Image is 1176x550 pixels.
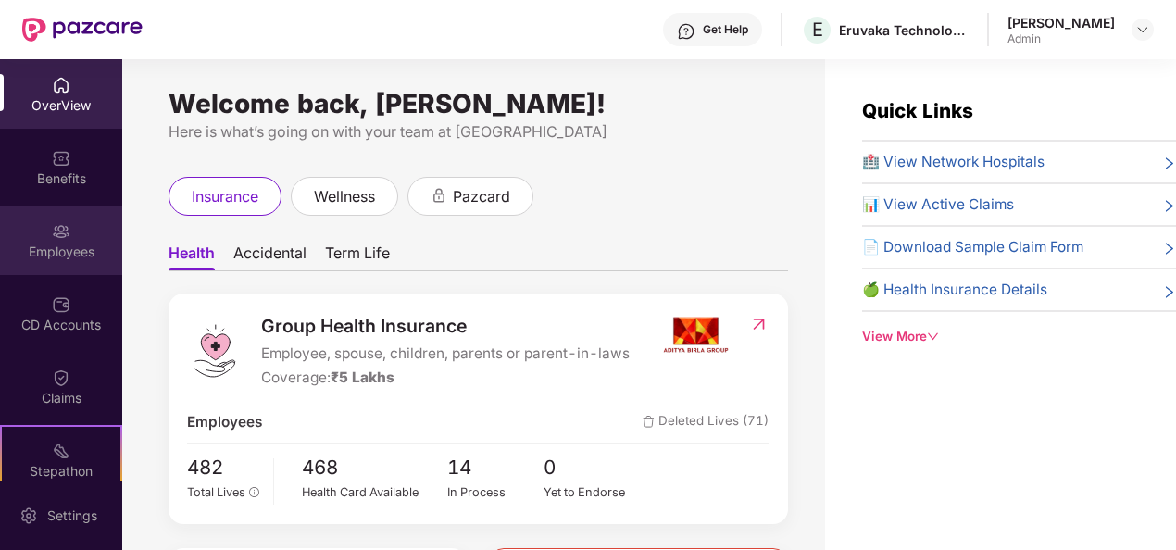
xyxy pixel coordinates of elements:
[862,194,1014,216] span: 📊 View Active Claims
[261,367,630,389] div: Coverage:
[2,462,120,481] div: Stepathon
[703,22,748,37] div: Get Help
[453,185,510,208] span: pazcard
[643,411,769,433] span: Deleted Lives (71)
[314,185,375,208] span: wellness
[862,151,1045,173] span: 🏥 View Network Hospitals
[302,483,447,502] div: Health Card Available
[749,315,769,333] img: RedirectIcon
[187,485,245,499] span: Total Lives
[52,442,70,460] img: svg+xml;base64,PHN2ZyB4bWxucz0iaHR0cDovL3d3dy53My5vcmcvMjAwMC9zdmciIHdpZHRoPSIyMSIgaGVpZ2h0PSIyMC...
[862,327,1176,346] div: View More
[839,21,969,39] div: Eruvaka Technologies Private Limited
[233,244,307,270] span: Accidental
[52,149,70,168] img: svg+xml;base64,PHN2ZyBpZD0iQmVuZWZpdHMiIHhtbG5zPSJodHRwOi8vd3d3LnczLm9yZy8yMDAwL3N2ZyIgd2lkdGg9Ij...
[42,506,103,525] div: Settings
[261,312,630,340] span: Group Health Insurance
[1007,31,1115,46] div: Admin
[431,187,447,204] div: animation
[187,453,260,483] span: 482
[1135,22,1150,37] img: svg+xml;base64,PHN2ZyBpZD0iRHJvcGRvd24tMzJ4MzIiIHhtbG5zPSJodHRwOi8vd3d3LnczLm9yZy8yMDAwL3N2ZyIgd2...
[677,22,695,41] img: svg+xml;base64,PHN2ZyBpZD0iSGVscC0zMngzMiIgeG1sbnM9Imh0dHA6Ly93d3cudzMub3JnLzIwMDAvc3ZnIiB3aWR0aD...
[862,99,973,122] span: Quick Links
[325,244,390,270] span: Term Life
[1162,155,1176,173] span: right
[447,453,544,483] span: 14
[447,483,544,502] div: In Process
[52,76,70,94] img: svg+xml;base64,PHN2ZyBpZD0iSG9tZSIgeG1sbnM9Imh0dHA6Ly93d3cudzMub3JnLzIwMDAvc3ZnIiB3aWR0aD0iMjAiIG...
[1162,197,1176,216] span: right
[544,453,641,483] span: 0
[1162,282,1176,301] span: right
[1162,240,1176,258] span: right
[249,487,259,497] span: info-circle
[302,453,447,483] span: 468
[52,295,70,314] img: svg+xml;base64,PHN2ZyBpZD0iQ0RfQWNjb3VudHMiIGRhdGEtbmFtZT0iQ0QgQWNjb3VudHMiIHhtbG5zPSJodHRwOi8vd3...
[661,312,731,358] img: insurerIcon
[52,222,70,241] img: svg+xml;base64,PHN2ZyBpZD0iRW1wbG95ZWVzIiB4bWxucz0iaHR0cDovL3d3dy53My5vcmcvMjAwMC9zdmciIHdpZHRoPS...
[187,323,243,379] img: logo
[331,369,394,386] span: ₹5 Lakhs
[22,18,143,42] img: New Pazcare Logo
[187,411,262,433] span: Employees
[169,244,215,270] span: Health
[169,120,788,144] div: Here is what’s going on with your team at [GEOGRAPHIC_DATA]
[169,96,788,111] div: Welcome back, [PERSON_NAME]!
[192,185,258,208] span: insurance
[862,236,1083,258] span: 📄 Download Sample Claim Form
[19,506,38,525] img: svg+xml;base64,PHN2ZyBpZD0iU2V0dGluZy0yMHgyMCIgeG1sbnM9Imh0dHA6Ly93d3cudzMub3JnLzIwMDAvc3ZnIiB3aW...
[862,279,1047,301] span: 🍏 Health Insurance Details
[52,369,70,387] img: svg+xml;base64,PHN2ZyBpZD0iQ2xhaW0iIHhtbG5zPSJodHRwOi8vd3d3LnczLm9yZy8yMDAwL3N2ZyIgd2lkdGg9IjIwIi...
[812,19,823,41] span: E
[544,483,641,502] div: Yet to Endorse
[927,331,939,343] span: down
[261,343,630,365] span: Employee, spouse, children, parents or parent-in-laws
[643,416,655,428] img: deleteIcon
[1007,14,1115,31] div: [PERSON_NAME]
